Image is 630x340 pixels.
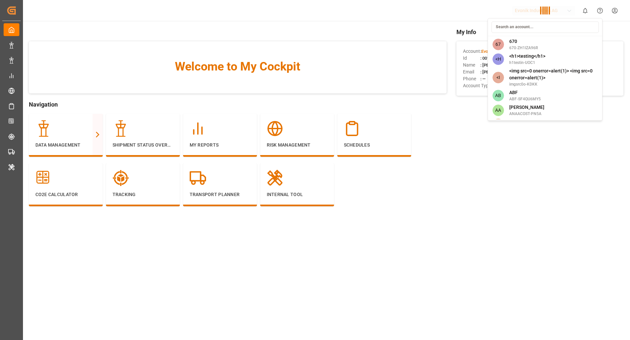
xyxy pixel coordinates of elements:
[463,75,480,82] span: Phone
[481,49,520,54] span: Evonik Industries AG
[113,142,173,149] p: Shipment Status Overview
[463,55,480,62] span: Id
[35,142,96,149] p: Data Management
[480,63,515,68] span: : [PERSON_NAME]
[463,69,480,75] span: Email
[463,48,480,55] span: Account
[593,3,607,18] button: Help Center
[190,142,250,149] p: My Reports
[344,142,405,149] p: Schedules
[480,56,524,61] span: : 0011t000013eqN2AAI
[463,62,480,69] span: Name
[190,191,250,198] p: Transport Planner
[29,100,447,109] span: Navigation
[35,191,96,198] p: CO2e Calculator
[267,191,327,198] p: Internal Tool
[480,76,486,81] span: : —
[463,82,491,89] span: Account Type
[113,191,173,198] p: Tracking
[267,142,327,149] p: Risk Management
[42,58,433,75] span: Welcome to My Cockpit
[480,70,583,74] span: : [PERSON_NAME][EMAIL_ADDRESS][DOMAIN_NAME]
[492,21,599,33] input: Search an account...
[480,49,520,54] span: :
[456,28,623,36] span: My Info
[578,3,593,18] button: show 0 new notifications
